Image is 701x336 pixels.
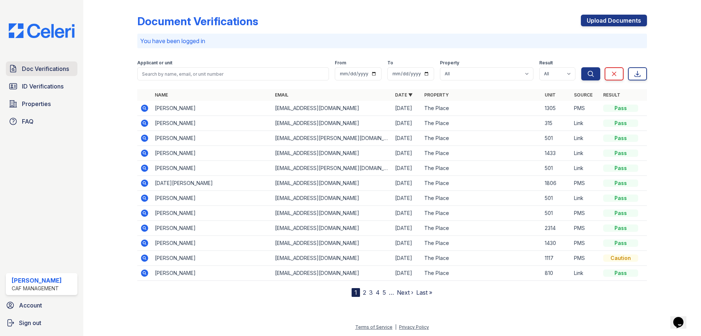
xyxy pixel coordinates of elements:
[392,266,421,281] td: [DATE]
[152,146,272,161] td: [PERSON_NAME]
[152,176,272,191] td: [DATE][PERSON_NAME]
[137,15,258,28] div: Document Verifications
[571,206,600,221] td: PMS
[355,324,392,330] a: Terms of Service
[3,23,80,38] img: CE_Logo_Blue-a8612792a0a2168367f1c8372b55b34899dd931a85d93a1a3d3e32e68fde9ad4.png
[140,37,644,45] p: You have been logged in
[352,288,360,297] div: 1
[571,266,600,281] td: Link
[275,92,288,98] a: Email
[272,251,392,266] td: [EMAIL_ADDRESS][DOMAIN_NAME]
[542,236,571,251] td: 1430
[376,289,380,296] a: 4
[571,161,600,176] td: Link
[392,131,421,146] td: [DATE]
[574,92,593,98] a: Source
[603,254,638,262] div: Caution
[152,251,272,266] td: [PERSON_NAME]
[6,79,77,94] a: ID Verifications
[421,161,541,176] td: The Place
[152,206,272,221] td: [PERSON_NAME]
[542,131,571,146] td: 501
[152,131,272,146] td: [PERSON_NAME]
[603,105,638,112] div: Pass
[392,221,421,236] td: [DATE]
[155,92,168,98] a: Name
[392,116,421,131] td: [DATE]
[272,191,392,206] td: [EMAIL_ADDRESS][DOMAIN_NAME]
[603,92,620,98] a: Result
[6,61,77,76] a: Doc Verifications
[603,269,638,277] div: Pass
[539,60,553,66] label: Result
[440,60,459,66] label: Property
[424,92,449,98] a: Property
[571,131,600,146] td: Link
[392,251,421,266] td: [DATE]
[389,288,394,297] span: …
[603,239,638,247] div: Pass
[272,221,392,236] td: [EMAIL_ADDRESS][DOMAIN_NAME]
[137,67,329,80] input: Search by name, email, or unit number
[542,161,571,176] td: 501
[542,146,571,161] td: 1433
[542,251,571,266] td: 1117
[387,60,393,66] label: To
[542,266,571,281] td: 810
[392,206,421,221] td: [DATE]
[571,116,600,131] td: Link
[152,161,272,176] td: [PERSON_NAME]
[369,289,373,296] a: 3
[152,236,272,251] td: [PERSON_NAME]
[392,101,421,116] td: [DATE]
[19,301,42,310] span: Account
[603,135,638,142] div: Pass
[152,221,272,236] td: [PERSON_NAME]
[22,117,34,126] span: FAQ
[335,60,346,66] label: From
[421,116,541,131] td: The Place
[603,209,638,217] div: Pass
[571,176,600,191] td: PMS
[421,131,541,146] td: The Place
[399,324,429,330] a: Privacy Policy
[421,191,541,206] td: The Place
[6,97,77,111] a: Properties
[545,92,556,98] a: Unit
[6,114,77,129] a: FAQ
[392,161,421,176] td: [DATE]
[3,316,80,330] a: Sign out
[392,236,421,251] td: [DATE]
[542,176,571,191] td: 1806
[670,307,694,329] iframe: chat widget
[383,289,386,296] a: 5
[603,120,638,127] div: Pass
[421,266,541,281] td: The Place
[421,251,541,266] td: The Place
[392,176,421,191] td: [DATE]
[571,146,600,161] td: Link
[137,60,172,66] label: Applicant or unit
[272,176,392,191] td: [EMAIL_ADDRESS][DOMAIN_NAME]
[603,180,638,187] div: Pass
[22,99,51,108] span: Properties
[272,146,392,161] td: [EMAIL_ADDRESS][DOMAIN_NAME]
[22,64,69,73] span: Doc Verifications
[392,191,421,206] td: [DATE]
[603,165,638,172] div: Pass
[272,101,392,116] td: [EMAIL_ADDRESS][DOMAIN_NAME]
[421,221,541,236] td: The Place
[581,15,647,26] a: Upload Documents
[571,251,600,266] td: PMS
[12,285,62,292] div: CAF Management
[395,324,397,330] div: |
[363,289,366,296] a: 2
[603,150,638,157] div: Pass
[272,116,392,131] td: [EMAIL_ADDRESS][DOMAIN_NAME]
[571,236,600,251] td: PMS
[571,221,600,236] td: PMS
[542,116,571,131] td: 315
[571,191,600,206] td: Link
[12,276,62,285] div: [PERSON_NAME]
